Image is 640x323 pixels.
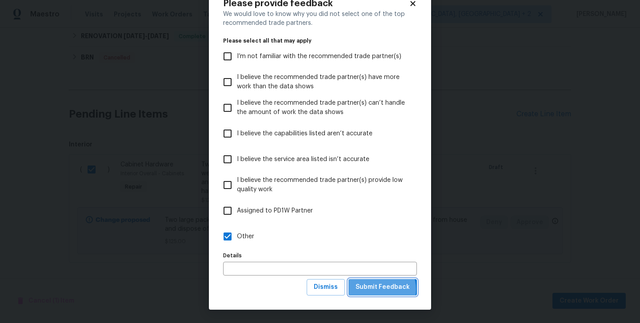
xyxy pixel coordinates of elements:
[237,98,410,117] span: I believe the recommended trade partner(s) can’t handle the amount of work the data shows
[348,279,417,295] button: Submit Feedback
[237,206,313,216] span: Assigned to PD1W Partner
[237,129,372,138] span: I believe the capabilities listed aren’t accurate
[307,279,345,295] button: Dismiss
[237,155,369,164] span: I believe the service area listed isn’t accurate
[237,52,401,61] span: I’m not familiar with the recommended trade partner(s)
[237,176,410,194] span: I believe the recommended trade partner(s) provide low quality work
[223,38,417,43] legend: Please select all that may apply
[237,73,410,91] span: I believe the recommended trade partner(s) have more work than the data shows
[314,282,338,293] span: Dismiss
[237,232,254,241] span: Other
[223,10,417,28] div: We would love to know why you did not select one of the top recommended trade partners.
[223,253,417,258] label: Details
[356,282,410,293] span: Submit Feedback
